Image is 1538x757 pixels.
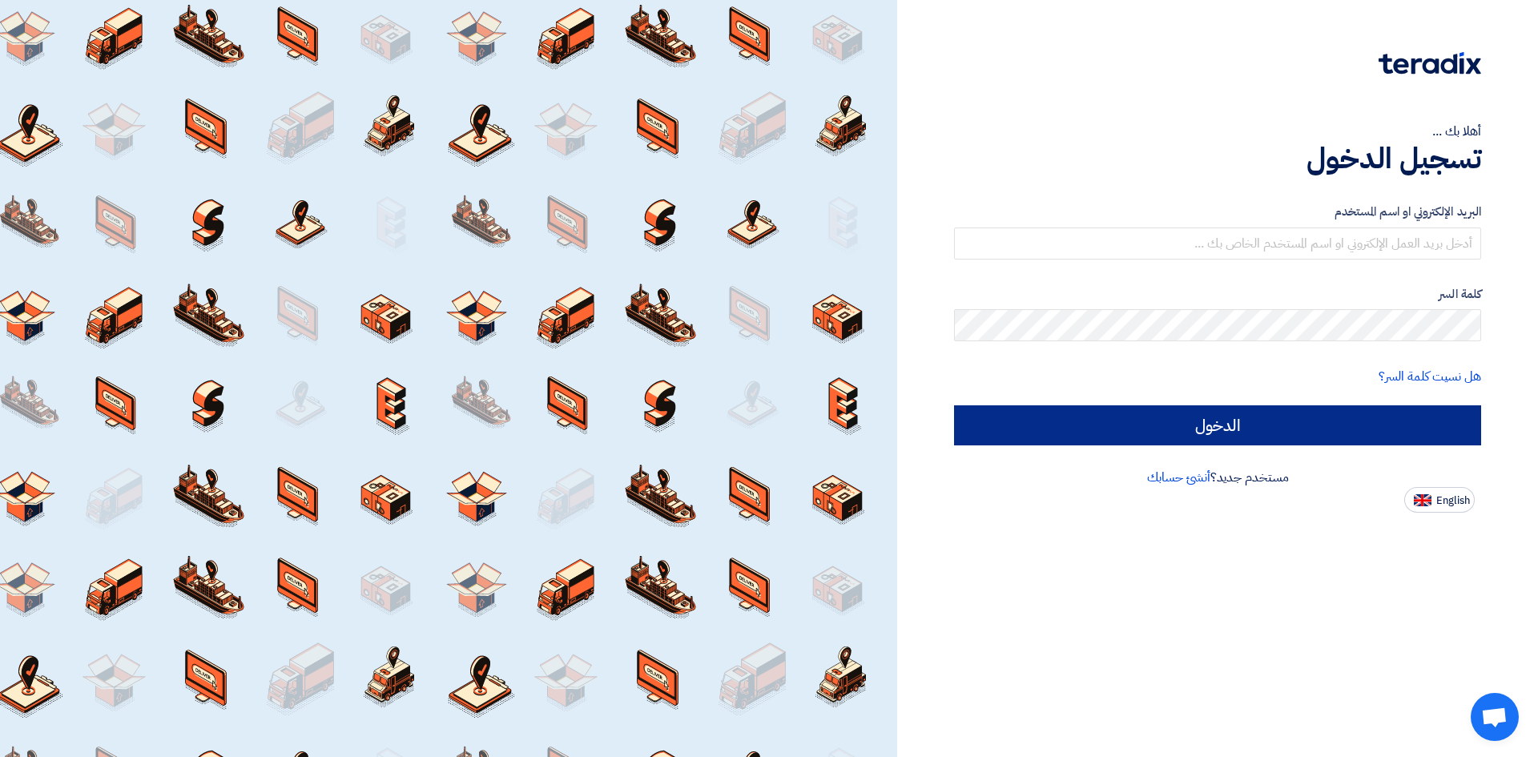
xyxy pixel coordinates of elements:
input: الدخول [954,405,1481,445]
label: كلمة السر [954,285,1481,304]
a: هل نسيت كلمة السر؟ [1379,367,1481,386]
img: Teradix logo [1379,52,1481,74]
input: أدخل بريد العمل الإلكتروني او اسم المستخدم الخاص بك ... [954,228,1481,260]
div: مستخدم جديد؟ [954,468,1481,487]
a: أنشئ حسابك [1147,468,1210,487]
div: أهلا بك ... [954,122,1481,141]
label: البريد الإلكتروني او اسم المستخدم [954,203,1481,221]
span: English [1436,495,1470,506]
button: English [1404,487,1475,513]
img: en-US.png [1414,494,1431,506]
h1: تسجيل الدخول [954,141,1481,176]
a: دردشة مفتوحة [1471,693,1519,741]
